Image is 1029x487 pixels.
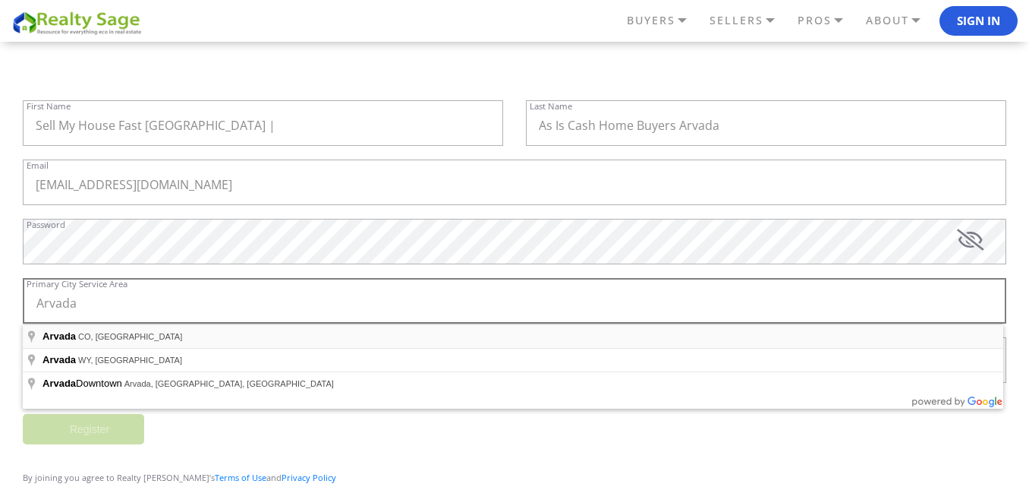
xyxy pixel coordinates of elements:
[42,354,76,365] span: Arvada
[27,280,127,288] label: Primary City Service Area
[215,472,266,483] a: Terms of Use
[124,379,334,388] span: Arvada, [GEOGRAPHIC_DATA], [GEOGRAPHIC_DATA]
[23,472,336,483] span: By joining you agree to Realty [PERSON_NAME]’s and
[623,8,706,33] a: BUYERS
[862,8,939,33] a: ABOUT
[794,8,862,33] a: PROS
[78,356,182,365] span: WY, [GEOGRAPHIC_DATA]
[27,220,65,229] label: Password
[42,378,76,389] span: Arvada
[706,8,794,33] a: SELLERS
[42,330,76,342] span: Arvada
[27,161,49,169] label: Email
[282,472,336,483] a: Privacy Policy
[530,102,572,110] label: Last Name
[11,9,148,36] img: REALTY SAGE
[42,378,124,389] span: Downtown
[939,6,1018,36] button: Sign In
[27,102,71,110] label: First Name
[78,332,182,341] span: CO, [GEOGRAPHIC_DATA]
